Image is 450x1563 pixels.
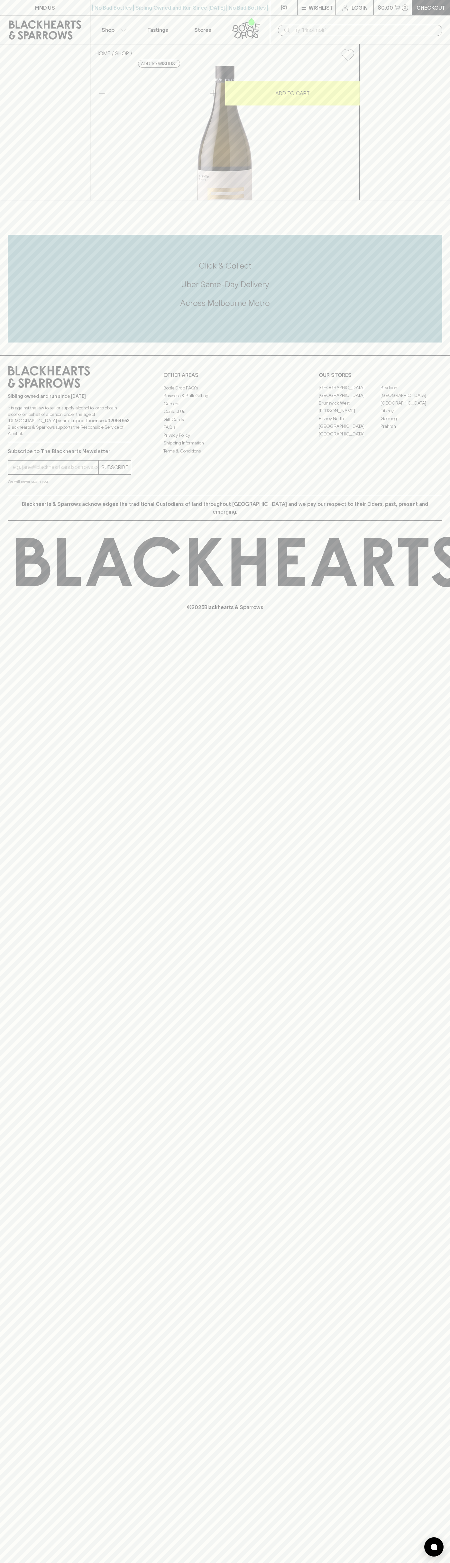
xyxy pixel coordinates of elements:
[163,400,287,407] a: Careers
[381,423,442,430] a: Prahran
[163,439,287,447] a: Shipping Information
[352,4,368,12] p: Login
[319,423,381,430] a: [GEOGRAPHIC_DATA]
[8,478,131,485] p: We will never spam you
[8,279,442,290] h5: Uber Same-Day Delivery
[163,447,287,455] a: Terms & Conditions
[381,399,442,407] a: [GEOGRAPHIC_DATA]
[381,392,442,399] a: [GEOGRAPHIC_DATA]
[135,15,180,44] a: Tastings
[90,15,135,44] button: Shop
[13,462,98,472] input: e.g. jane@blackheartsandsparrows.com.au
[180,15,225,44] a: Stores
[163,392,287,400] a: Business & Bulk Gifting
[8,393,131,399] p: Sibling owned and run since [DATE]
[8,260,442,271] h5: Click & Collect
[293,25,437,35] input: Try "Pinot noir"
[90,66,359,200] img: 31064.png
[381,407,442,415] a: Fitzroy
[70,418,130,423] strong: Liquor License #32064953
[138,60,180,68] button: Add to wishlist
[163,424,287,431] a: FAQ's
[163,371,287,379] p: OTHER AREAS
[99,461,131,474] button: SUBSCRIBE
[404,6,406,9] p: 0
[319,384,381,392] a: [GEOGRAPHIC_DATA]
[378,4,393,12] p: $0.00
[8,405,131,437] p: It is against the law to sell or supply alcohol to, or to obtain alcohol on behalf of a person un...
[163,384,287,392] a: Bottle Drop FAQ's
[431,1544,437,1550] img: bubble-icon
[147,26,168,34] p: Tastings
[96,50,110,56] a: HOME
[102,26,115,34] p: Shop
[319,392,381,399] a: [GEOGRAPHIC_DATA]
[35,4,55,12] p: FIND US
[319,415,381,423] a: Fitzroy North
[319,399,381,407] a: Brunswick West
[163,416,287,423] a: Gift Cards
[8,235,442,343] div: Call to action block
[194,26,211,34] p: Stores
[101,463,128,471] p: SUBSCRIBE
[115,50,129,56] a: SHOP
[319,371,442,379] p: OUR STORES
[417,4,445,12] p: Checkout
[225,81,360,105] button: ADD TO CART
[319,407,381,415] a: [PERSON_NAME]
[381,415,442,423] a: Geelong
[13,500,437,516] p: Blackhearts & Sparrows acknowledges the traditional Custodians of land throughout [GEOGRAPHIC_DAT...
[163,431,287,439] a: Privacy Policy
[8,447,131,455] p: Subscribe to The Blackhearts Newsletter
[8,298,442,308] h5: Across Melbourne Metro
[163,408,287,416] a: Contact Us
[381,384,442,392] a: Braddon
[275,89,310,97] p: ADD TO CART
[339,47,357,63] button: Add to wishlist
[319,430,381,438] a: [GEOGRAPHIC_DATA]
[309,4,333,12] p: Wishlist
